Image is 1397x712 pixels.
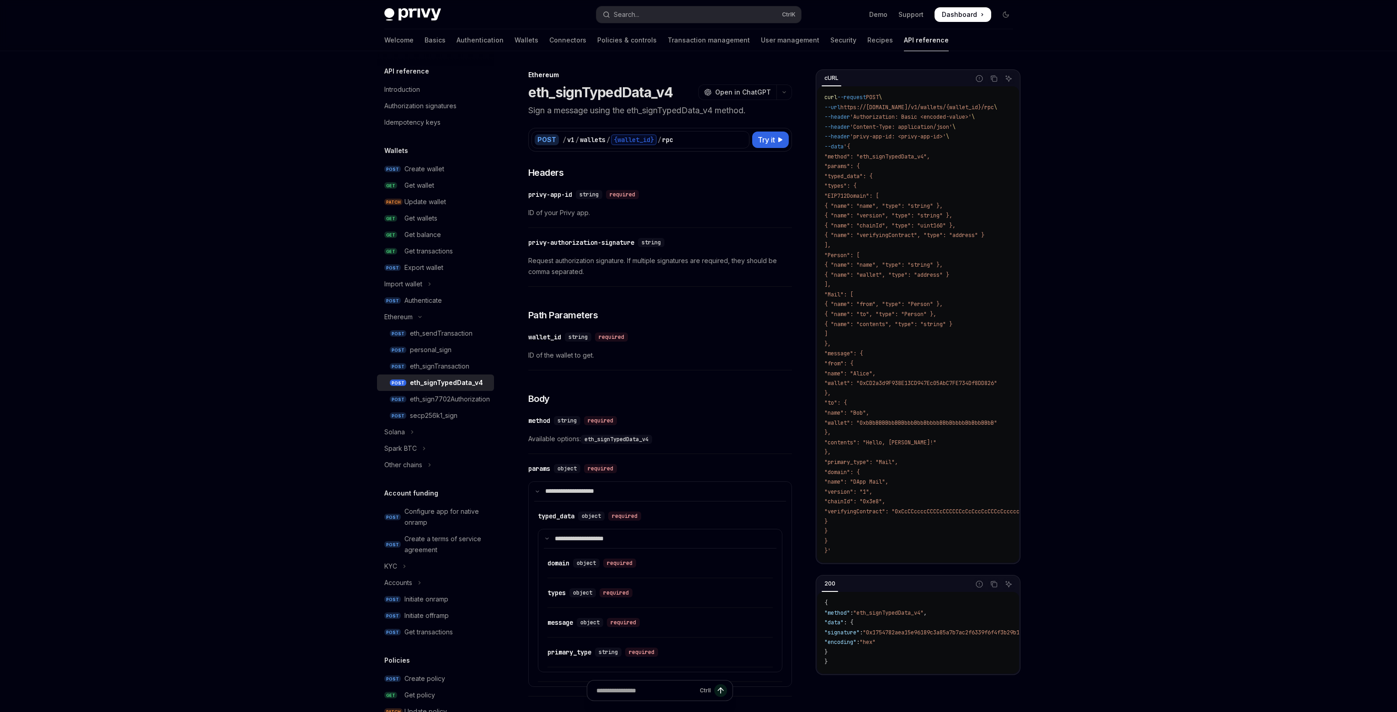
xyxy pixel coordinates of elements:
span: ], [824,281,831,288]
a: Welcome [384,29,414,51]
span: Dashboard [942,10,977,19]
span: GET [384,692,397,699]
div: Search... [614,9,639,20]
span: Try it [758,134,775,145]
span: { "name": "verifyingContract", "type": "address" } [824,232,984,239]
span: "EIP712Domain": [ [824,192,879,200]
span: "chainId": "0x3e8", [824,498,885,505]
a: POSTCreate a terms of service agreement [377,531,494,558]
div: required [607,618,640,627]
span: POST [384,675,401,682]
span: { "name": "to", "type": "Person" }, [824,311,936,318]
a: POSTInitiate offramp [377,607,494,624]
span: \ [952,123,956,131]
span: }, [824,340,831,348]
h1: eth_signTypedData_v4 [528,84,673,100]
span: "wallet": "0xCD2a3d9F938E13CD947Ec05AbC7FE734Df8DD826" [824,380,997,387]
span: POST [390,380,406,386]
div: Get transactions [404,627,453,638]
span: \ [879,94,882,101]
a: POSTeth_signTransaction [377,358,494,374]
span: --data [824,143,844,150]
span: GET [384,215,397,222]
div: Other chains [384,459,422,470]
div: Introduction [384,84,420,95]
a: Security [830,29,856,51]
span: POST [390,347,406,353]
span: POST [384,629,401,636]
span: Open in ChatGPT [715,88,771,97]
span: { "name": "from", "type": "Person" }, [824,301,943,308]
span: GET [384,248,397,255]
div: secp256k1_sign [410,410,457,421]
span: "types": { [824,182,856,190]
a: Dashboard [935,7,991,22]
span: "contents": "Hello, [PERSON_NAME]!" [824,439,936,446]
span: "method" [824,609,850,617]
span: : [860,629,863,636]
span: Headers [528,166,564,179]
a: Connectors [549,29,586,51]
span: "verifyingContract": "0xCcCCccccCCCCcCCCCCCcCcCccCcCCCcCcccccccC" [824,508,1032,515]
a: GETGet wallet [377,177,494,194]
span: string [558,417,577,424]
span: --header [824,113,850,121]
span: "method": "eth_signTypedData_v4", [824,153,930,160]
div: / [575,135,579,144]
button: Toggle Other chains section [377,457,494,473]
span: ID of your Privy app. [528,207,792,218]
div: POST [535,134,559,145]
span: } [824,538,828,545]
span: string [568,333,588,341]
div: / [658,135,661,144]
span: { "name": "name", "type": "string" }, [824,261,943,269]
a: GETGet policy [377,687,494,703]
button: Toggle KYC section [377,558,494,575]
span: "hex" [860,638,876,646]
div: v1 [567,135,574,144]
div: eth_sign7702Authorization [410,394,490,405]
a: Support [898,10,924,19]
span: GET [384,232,397,238]
div: Accounts [384,577,412,588]
a: Transaction management [668,29,750,51]
span: "to": { [824,399,847,406]
div: eth_signTypedData_v4 [410,377,483,388]
a: Policies & controls [597,29,657,51]
a: Idempotency keys [377,114,494,131]
a: POSTConfigure app for native onramp [377,503,494,531]
span: https://[DOMAIN_NAME]/v1/wallets/{wallet_id}/rpc [840,104,994,111]
span: --request [837,94,866,101]
div: Create a terms of service agreement [404,533,489,555]
span: object [582,512,601,520]
span: POST [384,166,401,173]
span: ] [824,330,828,338]
span: { "name": "chainId", "type": "uint160" }, [824,222,956,229]
span: { [824,599,828,607]
div: primary_type [547,648,591,657]
span: { "name": "version", "type": "string" }, [824,212,952,219]
div: personal_sign [410,344,452,355]
a: POSTGet transactions [377,624,494,640]
button: Toggle Spark BTC section [377,440,494,457]
div: Authenticate [404,295,442,306]
div: types [547,588,566,597]
span: "domain": { [824,469,860,476]
span: Request authorization signature. If multiple signatures are required, they should be comma separa... [528,255,792,277]
span: Available options: [528,433,792,444]
div: Export wallet [404,262,443,273]
span: GET [384,182,397,189]
a: GETGet transactions [377,243,494,259]
div: domain [547,559,569,568]
span: { "name": "wallet", "type": "address" } [824,271,949,279]
button: Open in ChatGPT [698,84,776,100]
span: POST [384,612,401,619]
span: "name": "Alice", [824,370,876,377]
div: wallet_id [528,332,561,342]
span: --url [824,104,840,111]
span: \ [994,104,997,111]
span: "params": { [824,163,860,170]
span: object [577,559,596,567]
div: rpc [662,135,673,144]
button: Toggle Solana section [377,424,494,440]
